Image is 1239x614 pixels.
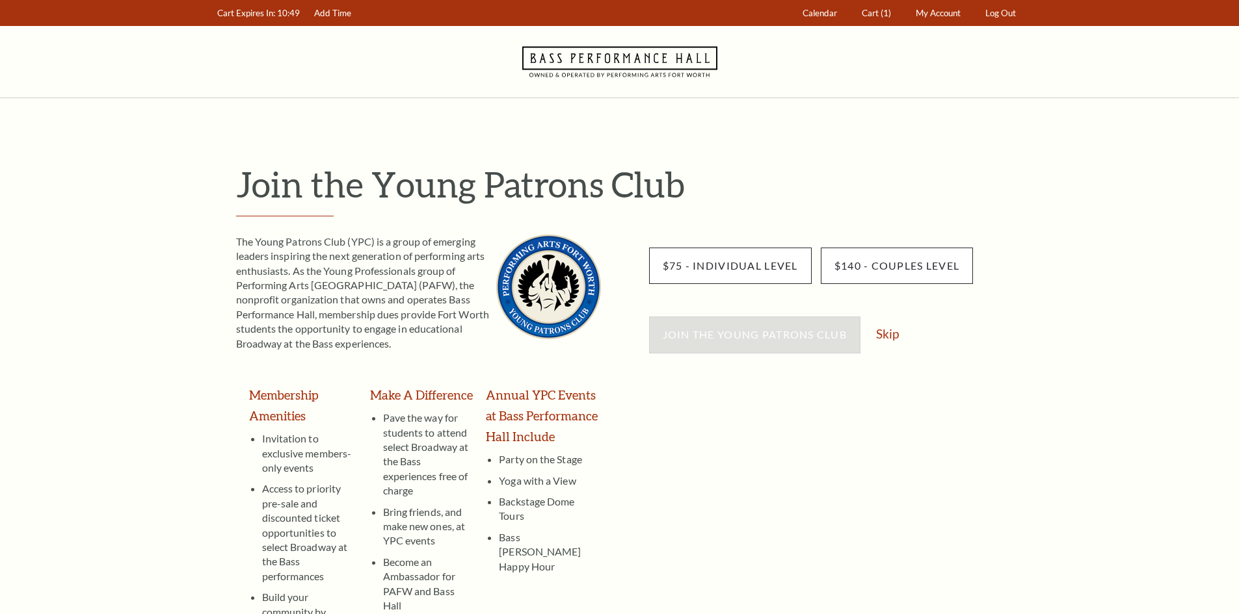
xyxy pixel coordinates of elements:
[499,452,600,467] li: Party on the Stage
[862,8,879,18] span: Cart
[649,248,812,284] input: $75 - Individual Level
[262,475,357,583] li: Access to priority pre-sale and discounted ticket opportunities to select Broadway at the Bass pe...
[881,8,891,18] span: (1)
[236,163,1023,205] h1: Join the Young Patrons Club
[649,316,861,353] button: Join the Young Patrons Club
[499,524,600,574] li: Bass [PERSON_NAME] Happy Hour
[855,1,897,26] a: Cart (1)
[979,1,1022,26] a: Log Out
[909,1,966,26] a: My Account
[803,8,837,18] span: Calendar
[217,8,275,18] span: Cart Expires In:
[383,548,473,613] li: Become an Ambassador for PAFW and Bass Hall
[370,385,473,405] h3: Make A Difference
[663,328,847,340] span: Join the Young Patrons Club
[821,248,974,284] input: $140 - Couples Level
[383,498,473,548] li: Bring friends, and make new ones, at YPC events
[236,235,601,351] p: The Young Patrons Club (YPC) is a group of emerging leaders inspiring the next generation of perf...
[249,385,357,426] h3: Membership Amenities
[796,1,843,26] a: Calendar
[916,8,961,18] span: My Account
[499,467,600,488] li: Yoga with a View
[277,8,300,18] span: 10:49
[499,488,600,524] li: Backstage Dome Tours
[383,411,473,498] li: Pave the way for students to attend select Broadway at the Bass experiences free of charge
[876,327,899,340] a: Skip
[486,385,600,447] h3: Annual YPC Events at Bass Performance Hall Include
[308,1,357,26] a: Add Time
[262,431,357,475] li: Invitation to exclusive members-only events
